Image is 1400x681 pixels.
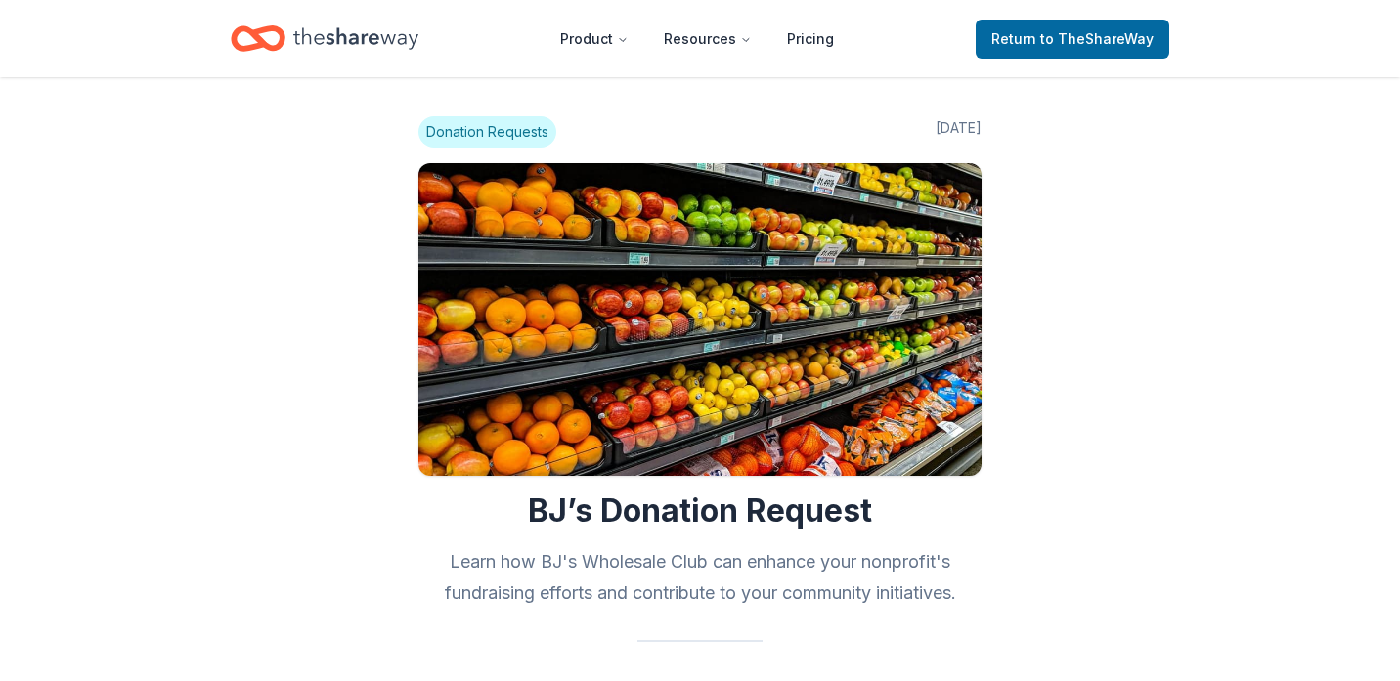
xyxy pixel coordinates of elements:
a: Pricing [771,20,850,59]
span: to TheShareWay [1040,30,1154,47]
button: Product [545,20,644,59]
span: Return [991,27,1154,51]
button: Resources [648,20,767,59]
nav: Main [545,16,850,62]
span: Donation Requests [418,116,556,148]
a: Home [231,16,418,62]
h1: BJ’s Donation Request [418,491,982,531]
img: Image for BJ’s Donation Request [418,163,982,476]
span: [DATE] [936,116,982,148]
h2: Learn how BJ's Wholesale Club can enhance your nonprofit's fundraising efforts and contribute to ... [418,546,982,609]
a: Returnto TheShareWay [976,20,1169,59]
